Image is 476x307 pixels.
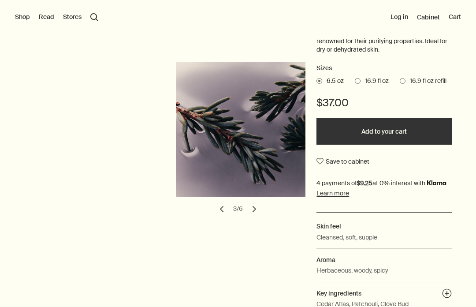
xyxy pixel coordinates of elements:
h2: Aroma [316,255,452,265]
span: Key ingredients [316,289,361,297]
button: Cart [449,13,461,22]
h2: Skin feel [316,221,452,231]
img: Clove [178,62,314,197]
img: Back of Eleos Nourishing Body Cleanser in a purple tube [184,52,319,208]
span: 16.9 fl oz [361,77,389,86]
button: Shop [15,13,30,22]
img: Eleos Nourishing Body Cleanser in a purple tube. [171,52,306,208]
a: Cabinet [417,13,440,21]
span: 16.9 fl oz refill [405,77,446,86]
button: previous slide [212,199,231,219]
span: $37.00 [316,96,349,110]
button: Open search [90,13,98,21]
img: Cedar [176,62,311,197]
button: Read [39,13,54,22]
button: next slide [245,199,264,219]
img: Eleos Nourishing Body Cleanser Texture [173,62,309,197]
button: Log in [390,13,408,22]
button: Stores [63,13,82,22]
img: Patchouli [181,62,316,197]
button: Key ingredients [442,288,452,301]
div: Eleos Nourishing Body Cleanser [171,52,306,219]
button: Add to your cart - $37.00 [316,118,452,145]
p: Cleansed, soft, supple [316,232,377,242]
p: Herbaceous, woody, spicy [316,266,388,275]
p: A gentle, hydrating cleanser with a comforting cream texture containing a blend of botanicals ren... [316,20,452,54]
button: Save to cabinet [316,153,369,169]
span: 6.5 oz [322,77,344,86]
h2: Sizes [316,63,452,74]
